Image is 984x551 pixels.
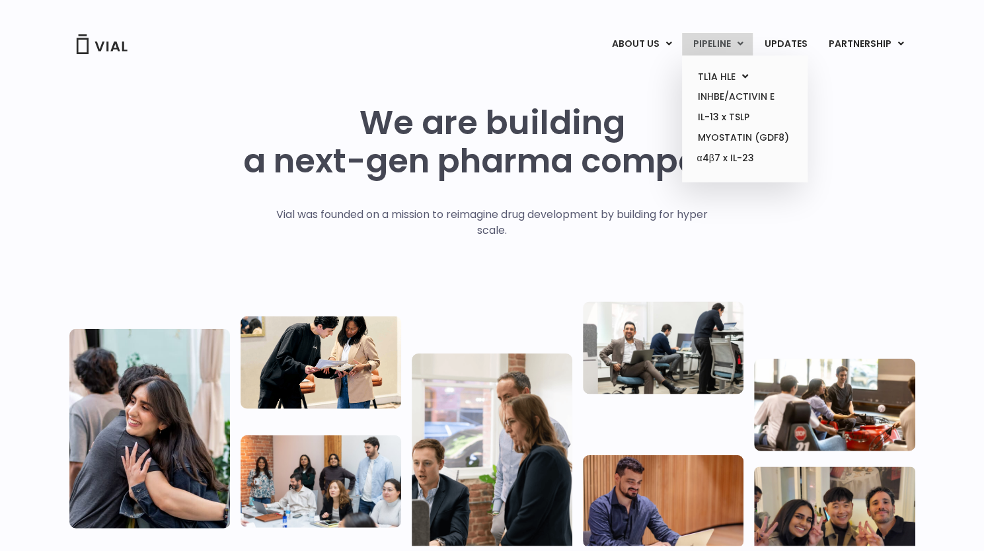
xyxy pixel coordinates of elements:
img: Man working at a computer [583,455,743,547]
img: Vial Life [69,328,230,528]
a: PARTNERSHIPMenu Toggle [817,33,914,55]
a: TL1A HLEMenu Toggle [687,67,802,87]
a: MYOSTATIN (GDF8) [687,128,802,148]
img: Two people looking at a paper talking. [241,316,401,408]
img: Vial Logo [75,34,128,54]
a: PIPELINEMenu Toggle [682,33,753,55]
img: Eight people standing and sitting in an office [241,435,401,527]
h1: We are building a next-gen pharma company [243,104,741,180]
a: INHBE/ACTIVIN E [687,87,802,107]
a: ABOUT USMenu Toggle [601,33,681,55]
a: IL-13 x TSLP [687,107,802,128]
img: Group of people playing whirlyball [754,358,915,451]
a: α4β7 x IL-23 [687,148,802,169]
a: UPDATES [753,33,817,55]
img: Three people working in an office [583,301,743,394]
p: Vial was founded on a mission to reimagine drug development by building for hyper scale. [262,207,722,239]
